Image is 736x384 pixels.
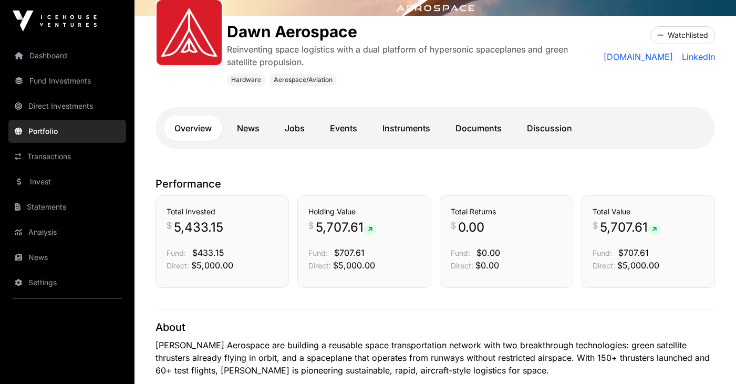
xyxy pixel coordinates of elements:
[167,206,278,217] h3: Total Invested
[8,95,126,118] a: Direct Investments
[618,247,649,258] span: $707.61
[156,320,715,335] p: About
[476,247,500,258] span: $0.00
[604,50,673,63] a: [DOMAIN_NAME]
[191,260,233,271] span: $5,000.00
[274,76,333,84] span: Aerospace/Aviation
[227,43,575,68] p: Reinventing space logistics with a dual platform of hypersonic spaceplanes and green satellite pr...
[308,261,331,270] span: Direct:
[445,116,512,141] a: Documents
[8,221,126,244] a: Analysis
[8,170,126,193] a: Invest
[8,69,126,92] a: Fund Investments
[174,219,223,236] span: 5,433.15
[227,22,575,41] h1: Dawn Aerospace
[308,248,328,257] span: Fund:
[226,116,270,141] a: News
[683,334,736,384] iframe: Chat Widget
[164,116,707,141] nav: Tabs
[678,50,715,63] a: LinkedIn
[156,177,715,191] p: Performance
[458,219,484,236] span: 0.00
[161,4,217,61] img: Dawn-Icon.svg
[167,261,189,270] span: Direct:
[451,206,562,217] h3: Total Returns
[167,219,172,232] span: $
[13,11,97,32] img: Icehouse Ventures Logo
[372,116,441,141] a: Instruments
[333,260,375,271] span: $5,000.00
[308,219,314,232] span: $
[593,206,704,217] h3: Total Value
[192,247,224,258] span: $433.15
[164,116,222,141] a: Overview
[451,261,473,270] span: Direct:
[593,219,598,232] span: $
[8,271,126,294] a: Settings
[451,248,470,257] span: Fund:
[593,248,612,257] span: Fund:
[475,260,499,271] span: $0.00
[451,219,456,232] span: $
[8,120,126,143] a: Portfolio
[231,76,261,84] span: Hardware
[650,26,715,44] button: Watchlisted
[319,116,368,141] a: Events
[274,116,315,141] a: Jobs
[516,116,583,141] a: Discussion
[617,260,659,271] span: $5,000.00
[156,339,715,377] p: [PERSON_NAME] Aerospace are building a reusable space transportation network with two breakthroug...
[600,219,661,236] span: 5,707.61
[8,246,126,269] a: News
[167,248,186,257] span: Fund:
[8,44,126,67] a: Dashboard
[8,145,126,168] a: Transactions
[334,247,365,258] span: $707.61
[316,219,377,236] span: 5,707.61
[8,195,126,219] a: Statements
[593,261,615,270] span: Direct:
[308,206,420,217] h3: Holding Value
